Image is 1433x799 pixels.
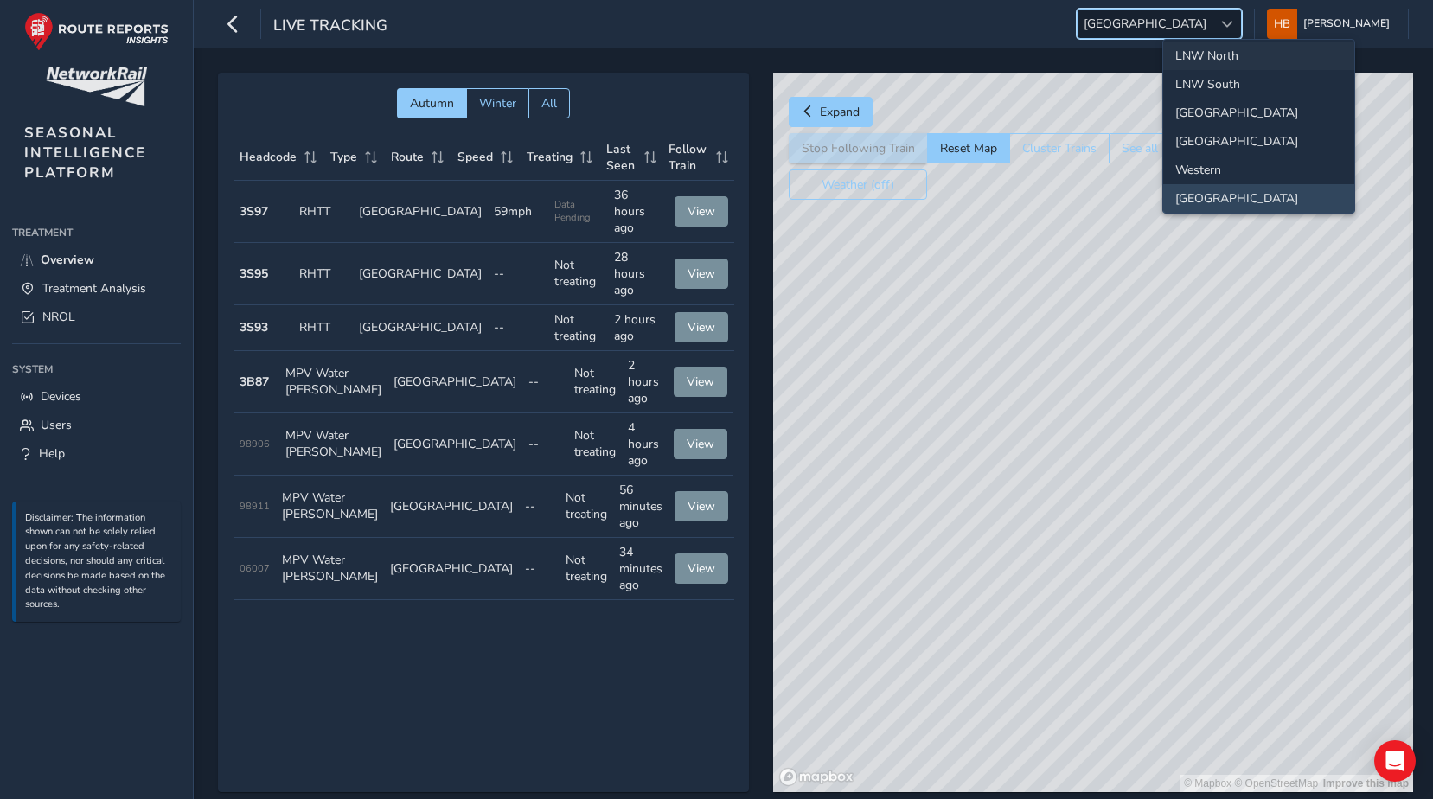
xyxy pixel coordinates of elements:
li: LNW North [1163,42,1354,70]
td: MPV Water [PERSON_NAME] [279,413,387,476]
button: Expand [789,97,873,127]
span: Headcode [240,149,297,165]
span: View [688,265,715,282]
td: -- [519,538,560,600]
td: -- [522,351,568,413]
td: 36 hours ago [608,181,668,243]
td: 56 minutes ago [613,476,669,538]
li: Wales [1163,127,1354,156]
span: View [688,560,715,577]
a: Users [12,411,181,439]
span: Winter [479,95,516,112]
td: -- [488,305,547,351]
td: [GEOGRAPHIC_DATA] [353,305,488,351]
td: -- [519,476,560,538]
span: NROL [42,309,75,325]
button: Winter [466,88,528,118]
button: View [675,553,728,584]
div: Open Intercom Messenger [1374,740,1416,782]
div: Treatment [12,220,181,246]
td: Not treating [568,413,622,476]
td: 28 hours ago [608,243,668,305]
td: MPV Water [PERSON_NAME] [279,351,387,413]
span: 98906 [240,438,270,451]
td: MPV Water [PERSON_NAME] [276,538,384,600]
td: Not treating [560,538,613,600]
button: Reset Map [927,133,1009,163]
td: [GEOGRAPHIC_DATA] [353,243,488,305]
span: View [688,498,715,515]
button: Weather (off) [789,169,927,200]
li: Western [1163,156,1354,184]
button: [PERSON_NAME] [1267,9,1396,39]
td: 34 minutes ago [613,538,669,600]
td: -- [522,413,568,476]
span: Data Pending [554,198,602,224]
span: Last Seen [606,141,638,174]
button: View [675,312,728,342]
li: Scotland [1163,184,1354,213]
img: customer logo [46,67,147,106]
span: Devices [41,388,81,405]
strong: 3B87 [240,374,269,390]
td: [GEOGRAPHIC_DATA] [387,351,522,413]
td: Not treating [548,243,608,305]
td: 4 hours ago [622,413,668,476]
button: View [674,367,727,397]
td: [GEOGRAPHIC_DATA] [387,413,522,476]
strong: 3S97 [240,203,268,220]
li: North and East [1163,99,1354,127]
td: 2 hours ago [622,351,668,413]
td: 2 hours ago [608,305,668,351]
td: [GEOGRAPHIC_DATA] [384,538,519,600]
button: See all UK trains [1109,133,1225,163]
td: [GEOGRAPHIC_DATA] [384,476,519,538]
span: Live Tracking [273,15,387,39]
span: View [687,374,714,390]
span: [PERSON_NAME] [1303,9,1390,39]
button: All [528,88,570,118]
p: Disclaimer: The information shown can not be solely relied upon for any safety-related decisions,... [25,511,172,613]
span: Autumn [410,95,454,112]
button: View [675,259,728,289]
a: Help [12,439,181,468]
span: All [541,95,557,112]
button: View [675,491,728,521]
div: System [12,356,181,382]
a: NROL [12,303,181,331]
span: Help [39,445,65,462]
td: Not treating [560,476,613,538]
a: Devices [12,382,181,411]
td: RHTT [293,305,353,351]
a: Treatment Analysis [12,274,181,303]
img: rr logo [24,12,169,51]
span: Overview [41,252,94,268]
span: Treatment Analysis [42,280,146,297]
span: SEASONAL INTELLIGENCE PLATFORM [24,123,146,182]
button: View [675,196,728,227]
span: 06007 [240,562,270,575]
td: -- [488,243,547,305]
span: 98911 [240,500,270,513]
li: LNW South [1163,70,1354,99]
span: [GEOGRAPHIC_DATA] [1078,10,1212,38]
td: Not treating [568,351,622,413]
span: Follow Train [669,141,710,174]
img: diamond-layout [1267,9,1297,39]
span: Speed [457,149,493,165]
strong: 3S93 [240,319,268,336]
button: Cluster Trains [1009,133,1109,163]
span: View [688,203,715,220]
span: Expand [820,104,860,120]
span: Users [41,417,72,433]
td: RHTT [293,243,353,305]
button: View [674,429,727,459]
span: View [687,436,714,452]
td: MPV Water [PERSON_NAME] [276,476,384,538]
span: View [688,319,715,336]
td: 59mph [488,181,547,243]
span: Type [330,149,357,165]
td: [GEOGRAPHIC_DATA] [353,181,488,243]
td: RHTT [293,181,353,243]
span: Route [391,149,424,165]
